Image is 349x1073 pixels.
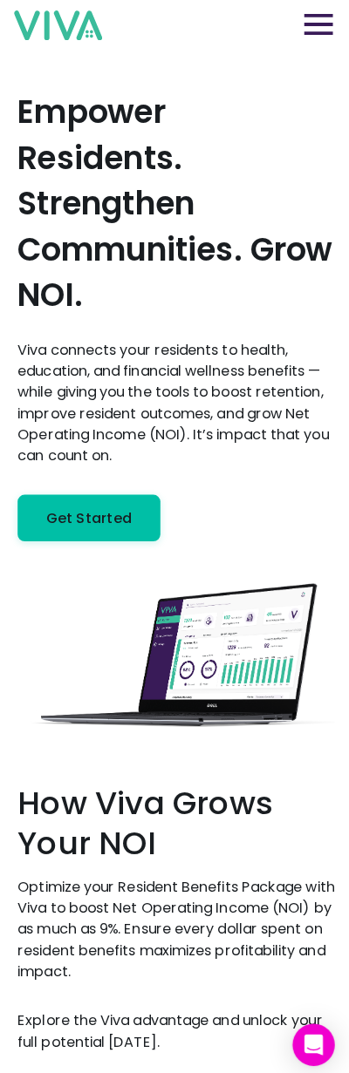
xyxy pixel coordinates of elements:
[14,10,101,40] img: viva
[17,1001,332,1042] p: Explore the Viva advantage and unlock your full potential [DATE].
[17,336,332,462] p: Viva connects your residents to health, education, and financial wellness benefits — while giving...
[301,13,330,35] img: opens navigation menu
[17,776,332,854] h2: How Viva Grows Your NOI
[17,89,332,316] h1: Empower Residents. Strengthen Communities. Grow NOI.
[17,578,332,720] img: cityscape
[17,490,159,536] a: Get Started
[290,1014,332,1056] div: Open Intercom Messenger
[17,868,332,973] p: Optimize your Resident Benefits Package with Viva to boost Net Operating Income (NOI) by as much ...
